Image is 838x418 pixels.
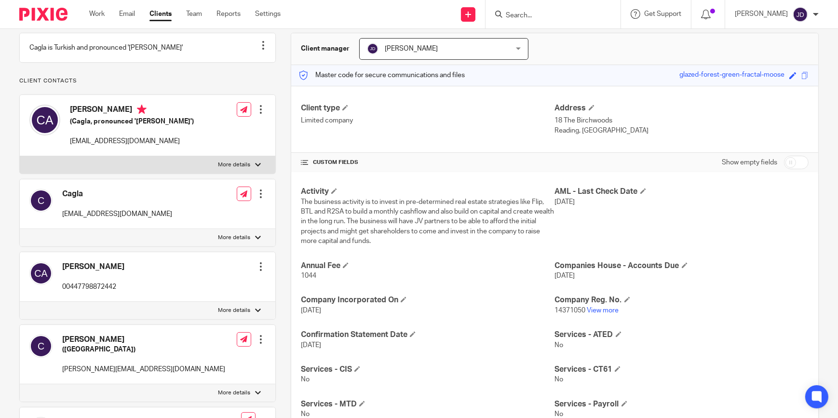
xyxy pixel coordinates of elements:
[555,411,564,418] span: No
[29,262,53,285] img: svg%3E
[301,159,554,166] h4: CUSTOM FIELDS
[62,262,124,272] h4: [PERSON_NAME]
[301,199,554,244] span: The business activity is to invest in pre-determined real estate strategies like Flip, BTL and R2...
[301,116,554,125] p: Limited company
[255,9,281,19] a: Settings
[301,376,310,383] span: No
[587,307,619,314] a: View more
[29,335,53,358] img: svg%3E
[555,295,809,305] h4: Company Reg. No.
[62,335,225,345] h4: [PERSON_NAME]
[301,187,554,197] h4: Activity
[62,345,225,354] h5: ([GEOGRAPHIC_DATA])
[301,364,554,375] h4: Services - CIS
[301,307,321,314] span: [DATE]
[722,158,777,167] label: Show empty fields
[89,9,105,19] a: Work
[29,189,53,212] img: svg%3E
[218,389,250,397] p: More details
[119,9,135,19] a: Email
[301,261,554,271] h4: Annual Fee
[301,295,554,305] h4: Company Incorporated On
[301,411,310,418] span: No
[62,364,225,374] p: [PERSON_NAME][EMAIL_ADDRESS][DOMAIN_NAME]
[555,199,575,205] span: [DATE]
[301,44,350,54] h3: Client manager
[301,272,316,279] span: 1044
[301,399,554,409] h4: Services - MTD
[555,330,809,340] h4: Services - ATED
[301,330,554,340] h4: Confirmation Statement Date
[137,105,147,114] i: Primary
[555,307,586,314] span: 14371050
[505,12,592,20] input: Search
[62,209,172,219] p: [EMAIL_ADDRESS][DOMAIN_NAME]
[301,103,554,113] h4: Client type
[555,116,809,125] p: 18 The Birchwoods
[62,282,124,292] p: 00447798872442
[555,376,564,383] span: No
[19,8,68,21] img: Pixie
[70,117,194,126] h5: (Cagla, pronounced '[PERSON_NAME]')
[555,364,809,375] h4: Services - CT61
[149,9,172,19] a: Clients
[218,307,250,314] p: More details
[19,77,276,85] p: Client contacts
[735,9,788,19] p: [PERSON_NAME]
[70,105,194,117] h4: [PERSON_NAME]
[218,161,250,169] p: More details
[186,9,202,19] a: Team
[70,136,194,146] p: [EMAIL_ADDRESS][DOMAIN_NAME]
[555,342,564,349] span: No
[218,234,250,242] p: More details
[679,70,784,81] div: glazed-forest-green-fractal-moose
[555,103,809,113] h4: Address
[793,7,808,22] img: svg%3E
[29,105,60,135] img: svg%3E
[555,187,809,197] h4: AML - Last Check Date
[555,399,809,409] h4: Services - Payroll
[298,70,465,80] p: Master code for secure communications and files
[367,43,378,54] img: svg%3E
[555,126,809,135] p: Reading, [GEOGRAPHIC_DATA]
[555,261,809,271] h4: Companies House - Accounts Due
[385,45,438,52] span: [PERSON_NAME]
[555,272,575,279] span: [DATE]
[62,189,172,199] h4: Cagla
[301,342,321,349] span: [DATE]
[216,9,241,19] a: Reports
[644,11,681,17] span: Get Support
